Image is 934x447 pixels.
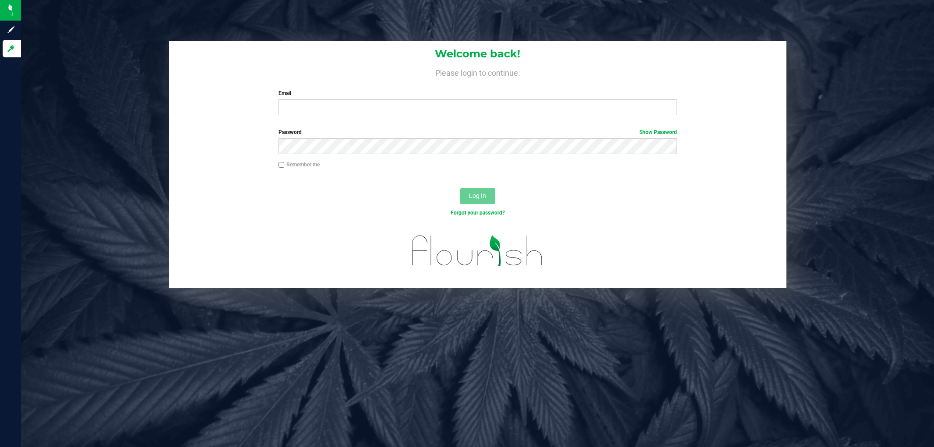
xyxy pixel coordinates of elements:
[7,44,15,53] inline-svg: Log in
[469,192,486,199] span: Log In
[278,162,285,168] input: Remember me
[451,210,505,216] a: Forgot your password?
[169,67,786,77] h4: Please login to continue.
[169,48,786,60] h1: Welcome back!
[7,25,15,34] inline-svg: Sign up
[639,129,677,135] a: Show Password
[400,226,555,275] img: flourish_logo.svg
[278,161,320,169] label: Remember me
[278,89,677,97] label: Email
[460,188,495,204] button: Log In
[278,129,302,135] span: Password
